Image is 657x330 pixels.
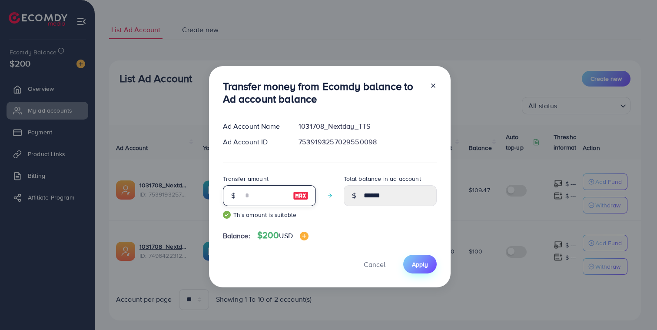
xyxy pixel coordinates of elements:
label: Transfer amount [223,174,269,183]
button: Cancel [353,255,396,273]
small: This amount is suitable [223,210,316,219]
label: Total balance in ad account [344,174,421,183]
iframe: Chat [620,291,650,323]
span: Apply [412,260,428,269]
span: Balance: [223,231,250,241]
button: Apply [403,255,437,273]
h3: Transfer money from Ecomdy balance to Ad account balance [223,80,423,105]
img: guide [223,211,231,219]
div: 7539193257029550098 [292,137,443,147]
span: Cancel [364,260,385,269]
div: Ad Account ID [216,137,292,147]
div: Ad Account Name [216,121,292,131]
h4: $200 [257,230,309,241]
div: 1031708_Nextday_TTS [292,121,443,131]
img: image [293,190,309,201]
span: USD [279,231,292,240]
img: image [300,232,309,240]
